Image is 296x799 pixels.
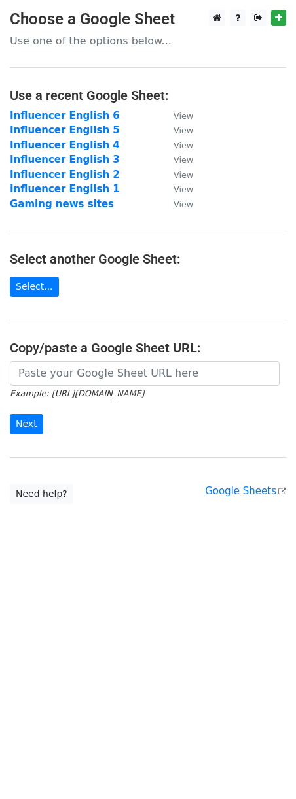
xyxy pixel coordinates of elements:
[10,124,120,136] a: Influencer English 5
[160,124,193,136] a: View
[205,485,286,497] a: Google Sheets
[10,10,286,29] h3: Choose a Google Sheet
[10,340,286,356] h4: Copy/paste a Google Sheet URL:
[10,169,120,180] a: Influencer English 2
[160,198,193,210] a: View
[174,199,193,209] small: View
[10,251,286,267] h4: Select another Google Sheet:
[160,169,193,180] a: View
[174,111,193,121] small: View
[10,139,120,151] a: Influencer English 4
[160,154,193,165] a: View
[174,126,193,135] small: View
[10,277,59,297] a: Select...
[10,154,120,165] a: Influencer English 3
[160,183,193,195] a: View
[174,141,193,150] small: View
[160,139,193,151] a: View
[10,388,144,398] small: Example: [URL][DOMAIN_NAME]
[10,183,120,195] a: Influencer English 1
[174,184,193,194] small: View
[10,414,43,434] input: Next
[10,110,120,122] a: Influencer English 6
[174,155,193,165] small: View
[174,170,193,180] small: View
[10,361,280,386] input: Paste your Google Sheet URL here
[10,34,286,48] p: Use one of the options below...
[160,110,193,122] a: View
[10,484,73,504] a: Need help?
[10,88,286,103] h4: Use a recent Google Sheet:
[10,198,114,210] a: Gaming news sites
